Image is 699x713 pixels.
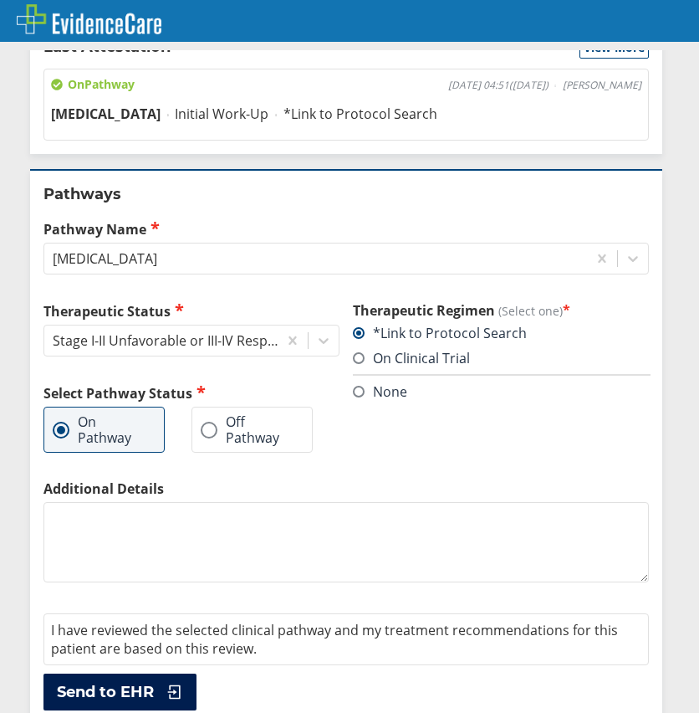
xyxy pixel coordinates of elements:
[51,621,618,658] span: I have reviewed the selected clinical pathway and my treatment recommendations for this patient a...
[498,303,563,319] span: (Select one)
[448,79,548,92] span: [DATE] 04:51 ( [DATE] )
[175,105,268,123] span: Initial Work-Up
[53,331,279,350] div: Stage I-II Unfavorable or III-IV Response Evaluation
[43,480,649,498] label: Additional Details
[43,301,339,321] label: Therapeutic Status
[17,4,161,34] img: EvidenceCare
[43,184,649,204] h2: Pathways
[43,219,649,239] label: Pathway Name
[57,682,154,702] span: Send to EHR
[353,324,527,342] label: *Link to Protocol Search
[283,105,437,123] span: *Link to Protocol Search
[201,414,287,445] label: Off Pathway
[53,414,139,445] label: On Pathway
[563,79,641,92] span: [PERSON_NAME]
[51,105,161,123] span: [MEDICAL_DATA]
[353,382,407,401] label: None
[353,301,649,320] h3: Therapeutic Regimen
[353,349,470,367] label: On Clinical Trial
[53,249,157,268] div: [MEDICAL_DATA]
[43,674,196,710] button: Send to EHR
[43,383,339,403] h2: Select Pathway Status
[51,76,135,93] span: On Pathway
